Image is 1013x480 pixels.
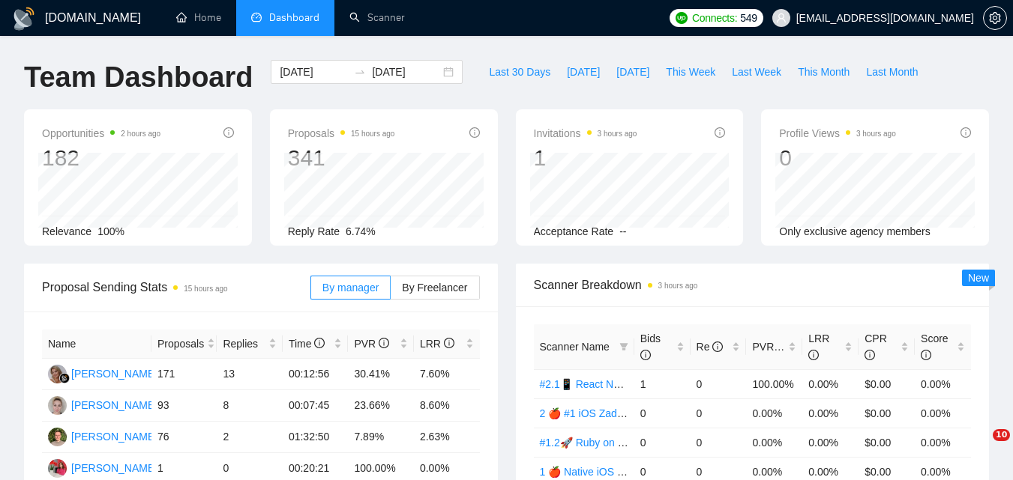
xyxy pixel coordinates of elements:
[42,329,151,359] th: Name
[534,144,637,172] div: 1
[283,390,349,422] td: 00:07:45
[752,341,787,353] span: PVR
[732,64,781,80] span: Last Week
[598,130,637,138] time: 3 hours ago
[859,398,915,428] td: $0.00
[372,64,440,80] input: End date
[184,285,227,293] time: 15 hours ago
[48,398,157,410] a: TK[PERSON_NAME]
[289,338,325,350] span: Time
[534,225,614,237] span: Acceptance Rate
[48,365,67,383] img: MC
[640,332,661,361] span: Bids
[48,367,157,379] a: MC[PERSON_NAME]
[658,60,724,84] button: This Week
[746,369,802,398] td: 100.00%
[859,428,915,457] td: $0.00
[634,398,691,428] td: 0
[859,369,915,398] td: $0.00
[540,407,716,419] a: 2 🍎 #1 iOS Zadorozhnyi (Tam) 02/08
[983,6,1007,30] button: setting
[217,329,283,359] th: Replies
[691,369,747,398] td: 0
[534,276,972,294] span: Scanner Breakdown
[217,390,283,422] td: 8
[559,60,608,84] button: [DATE]
[856,130,896,138] time: 3 hours ago
[984,12,1006,24] span: setting
[692,10,737,26] span: Connects:
[251,12,262,22] span: dashboard
[640,350,651,360] span: info-circle
[71,460,157,476] div: [PERSON_NAME]
[348,359,414,390] td: 30.41%
[865,332,887,361] span: CPR
[97,225,124,237] span: 100%
[715,127,725,138] span: info-circle
[444,338,454,348] span: info-circle
[217,359,283,390] td: 13
[616,335,631,358] span: filter
[469,127,480,138] span: info-circle
[348,422,414,453] td: 7.89%
[608,60,658,84] button: [DATE]
[634,428,691,457] td: 0
[540,466,841,478] a: 1 🍎 Native iOS [PERSON_NAME] (Tam) 07/03 Profile Changed
[993,429,1010,441] span: 10
[414,422,480,453] td: 2.63%
[961,127,971,138] span: info-circle
[691,428,747,457] td: 0
[798,64,850,80] span: This Month
[746,428,802,457] td: 0.00%
[921,350,931,360] span: info-circle
[48,430,157,442] a: P[PERSON_NAME]
[48,459,67,478] img: OT
[983,12,1007,24] a: setting
[634,369,691,398] td: 1
[420,338,454,350] span: LRR
[346,225,376,237] span: 6.74%
[151,359,217,390] td: 171
[42,144,160,172] div: 182
[489,64,550,80] span: Last 30 Days
[691,398,747,428] td: 0
[858,60,926,84] button: Last Month
[746,398,802,428] td: 0.00%
[71,428,157,445] div: [PERSON_NAME]
[866,64,918,80] span: Last Month
[314,338,325,348] span: info-circle
[354,338,389,350] span: PVR
[865,350,875,360] span: info-circle
[48,396,67,415] img: TK
[808,350,819,360] span: info-circle
[540,341,610,353] span: Scanner Name
[288,225,340,237] span: Reply Rate
[151,329,217,359] th: Proposals
[379,338,389,348] span: info-circle
[42,278,310,297] span: Proposal Sending Stats
[802,398,859,428] td: 0.00%
[802,369,859,398] td: 0.00%
[915,428,971,457] td: 0.00%
[354,66,366,78] span: to
[351,130,394,138] time: 15 hours ago
[71,365,157,382] div: [PERSON_NAME]
[616,64,649,80] span: [DATE]
[915,398,971,428] td: 0.00%
[223,335,265,352] span: Replies
[540,378,669,390] a: #2.1📱 React Native Evhen
[802,428,859,457] td: 0.00%
[288,144,395,172] div: 341
[790,60,858,84] button: This Month
[619,225,626,237] span: --
[283,422,349,453] td: 01:32:50
[658,282,698,290] time: 3 hours ago
[619,342,628,351] span: filter
[151,422,217,453] td: 76
[779,225,931,237] span: Only exclusive agency members
[121,130,160,138] time: 2 hours ago
[348,390,414,422] td: 23.66%
[280,64,348,80] input: Start date
[24,60,253,95] h1: Team Dashboard
[12,7,36,31] img: logo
